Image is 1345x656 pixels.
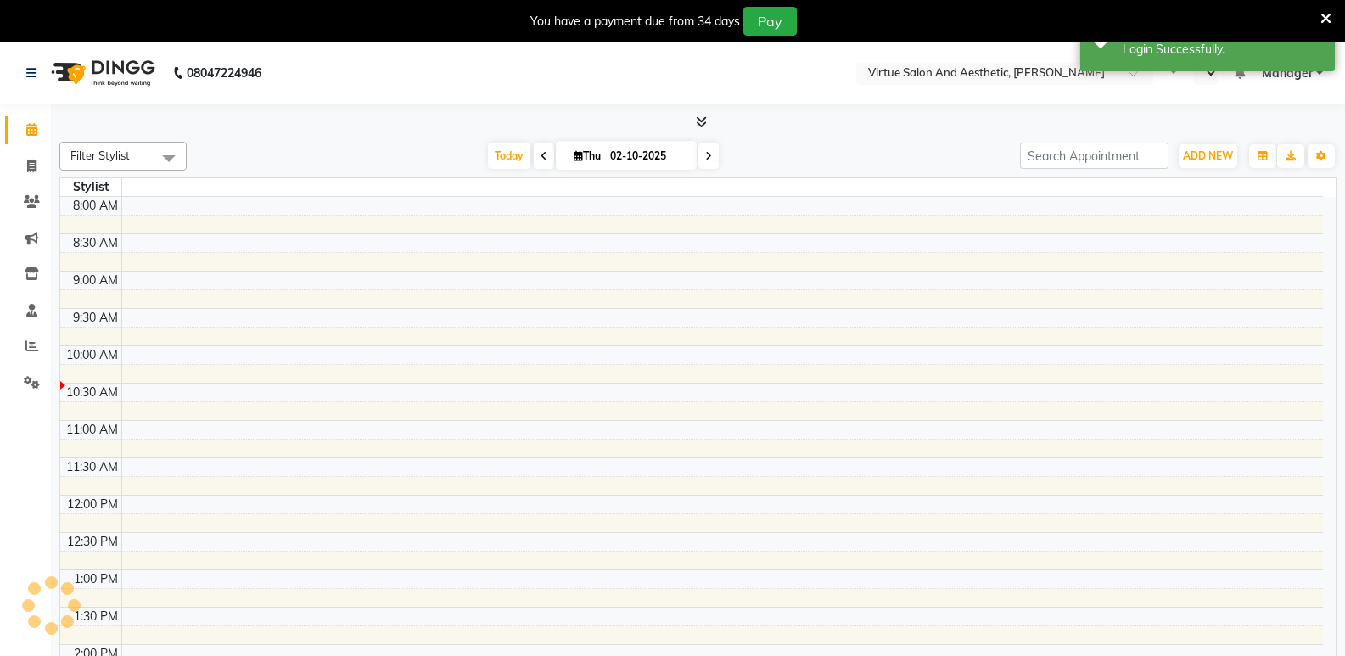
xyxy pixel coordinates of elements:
div: 12:30 PM [64,533,121,551]
input: Search Appointment [1020,143,1168,169]
div: 9:30 AM [70,309,121,327]
img: logo [43,49,160,97]
b: 08047224946 [187,49,261,97]
div: 8:30 AM [70,234,121,252]
div: Login Successfully. [1123,41,1322,59]
button: Pay [743,7,797,36]
div: 12:00 PM [64,496,121,513]
span: Filter Stylist [70,149,130,162]
div: 11:00 AM [63,421,121,439]
div: 8:00 AM [70,197,121,215]
div: 1:00 PM [70,570,121,588]
input: 2025-10-02 [605,143,690,169]
div: 9:00 AM [70,272,121,289]
span: Manager [1262,64,1313,82]
button: ADD NEW [1179,144,1237,168]
div: 10:00 AM [63,346,121,364]
div: You have a payment due from 34 days [530,13,740,31]
span: Thu [569,149,605,162]
div: 11:30 AM [63,458,121,476]
div: 10:30 AM [63,384,121,401]
span: Today [488,143,530,169]
div: 1:30 PM [70,608,121,625]
span: ADD NEW [1183,149,1233,162]
div: Stylist [60,178,121,196]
